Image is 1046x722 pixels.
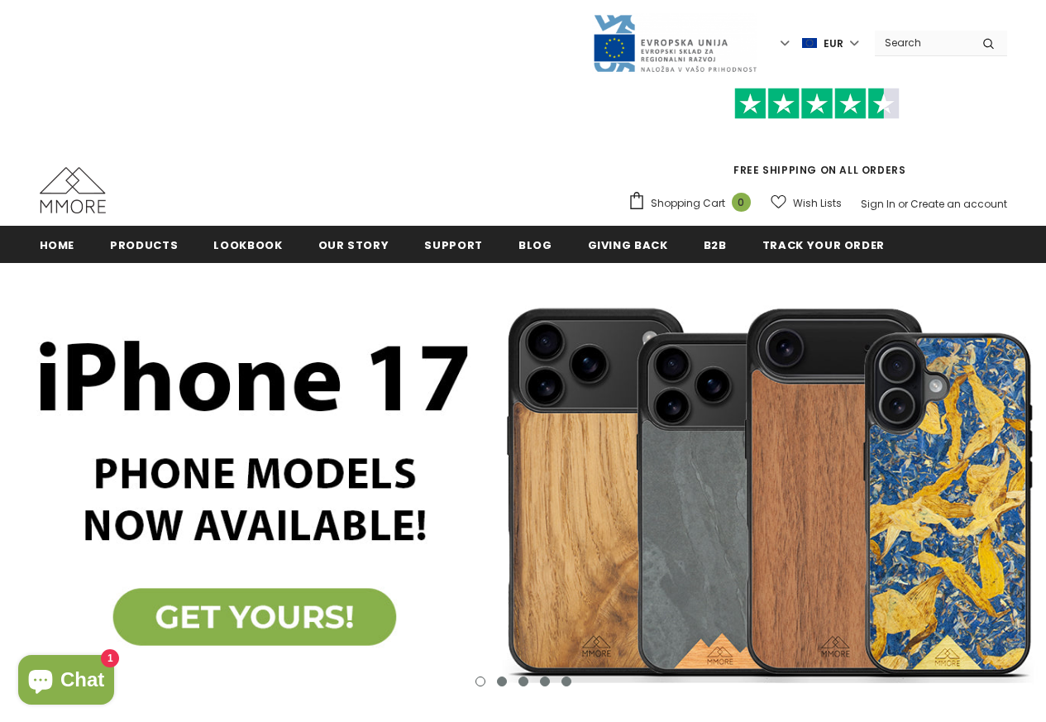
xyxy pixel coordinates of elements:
span: Shopping Cart [651,195,725,212]
span: or [898,197,908,211]
span: Lookbook [213,237,282,253]
input: Search Site [875,31,970,55]
span: support [424,237,483,253]
a: Lookbook [213,226,282,263]
span: Wish Lists [793,195,842,212]
a: B2B [704,226,727,263]
span: Giving back [588,237,668,253]
img: Trust Pilot Stars [734,88,900,120]
img: Javni Razpis [592,13,757,74]
a: Products [110,226,178,263]
span: Track your order [762,237,885,253]
button: 4 [540,677,550,686]
iframe: Customer reviews powered by Trustpilot [628,119,1007,162]
span: Our Story [318,237,389,253]
a: Giving back [588,226,668,263]
a: Create an account [910,197,1007,211]
a: Shopping Cart 0 [628,191,759,216]
a: support [424,226,483,263]
a: Blog [518,226,552,263]
span: 0 [732,193,751,212]
a: Our Story [318,226,389,263]
img: MMORE Cases [40,167,106,213]
span: B2B [704,237,727,253]
a: Sign In [861,197,896,211]
button: 2 [497,677,507,686]
span: Products [110,237,178,253]
button: 3 [518,677,528,686]
inbox-online-store-chat: Shopify online store chat [13,655,119,709]
a: Wish Lists [771,189,842,218]
span: FREE SHIPPING ON ALL ORDERS [628,95,1007,177]
button: 1 [475,677,485,686]
span: Blog [518,237,552,253]
a: Home [40,226,75,263]
a: Track your order [762,226,885,263]
a: Javni Razpis [592,36,757,50]
button: 5 [561,677,571,686]
span: Home [40,237,75,253]
span: EUR [824,36,843,52]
